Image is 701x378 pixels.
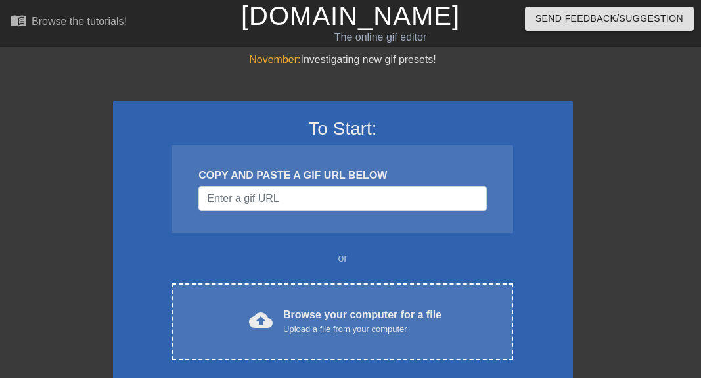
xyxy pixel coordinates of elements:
[535,11,683,27] span: Send Feedback/Suggestion
[283,307,441,336] div: Browse your computer for a file
[249,308,273,332] span: cloud_upload
[113,52,573,68] div: Investigating new gif presets!
[147,250,539,266] div: or
[11,12,127,33] a: Browse the tutorials!
[11,12,26,28] span: menu_book
[198,168,486,183] div: COPY AND PASTE A GIF URL BELOW
[249,54,300,65] span: November:
[240,30,521,45] div: The online gif editor
[32,16,127,27] div: Browse the tutorials!
[525,7,694,31] button: Send Feedback/Suggestion
[241,1,460,30] a: [DOMAIN_NAME]
[130,118,556,140] h3: To Start:
[198,186,486,211] input: Username
[283,323,441,336] div: Upload a file from your computer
